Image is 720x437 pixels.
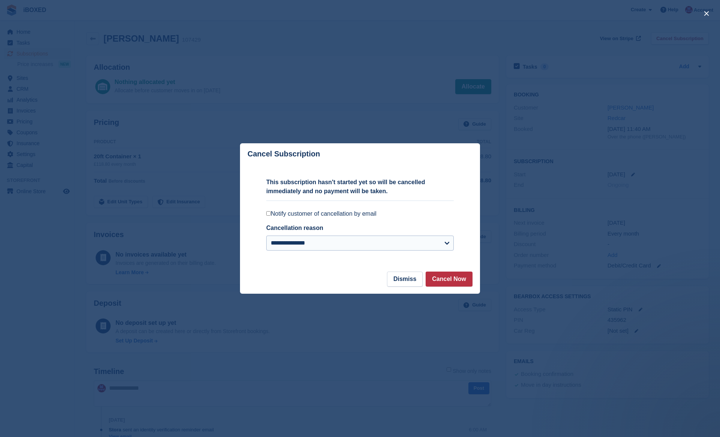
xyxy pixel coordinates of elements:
p: This subscription hasn't started yet so will be cancelled immediately and no payment will be taken. [266,178,454,196]
button: Dismiss [387,272,423,287]
label: Cancellation reason [266,225,323,231]
button: Cancel Now [426,272,472,287]
button: close [700,8,712,20]
label: Notify customer of cancellation by email [266,210,454,218]
p: Cancel Subscription [247,150,320,158]
input: Notify customer of cancellation by email [266,211,271,216]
